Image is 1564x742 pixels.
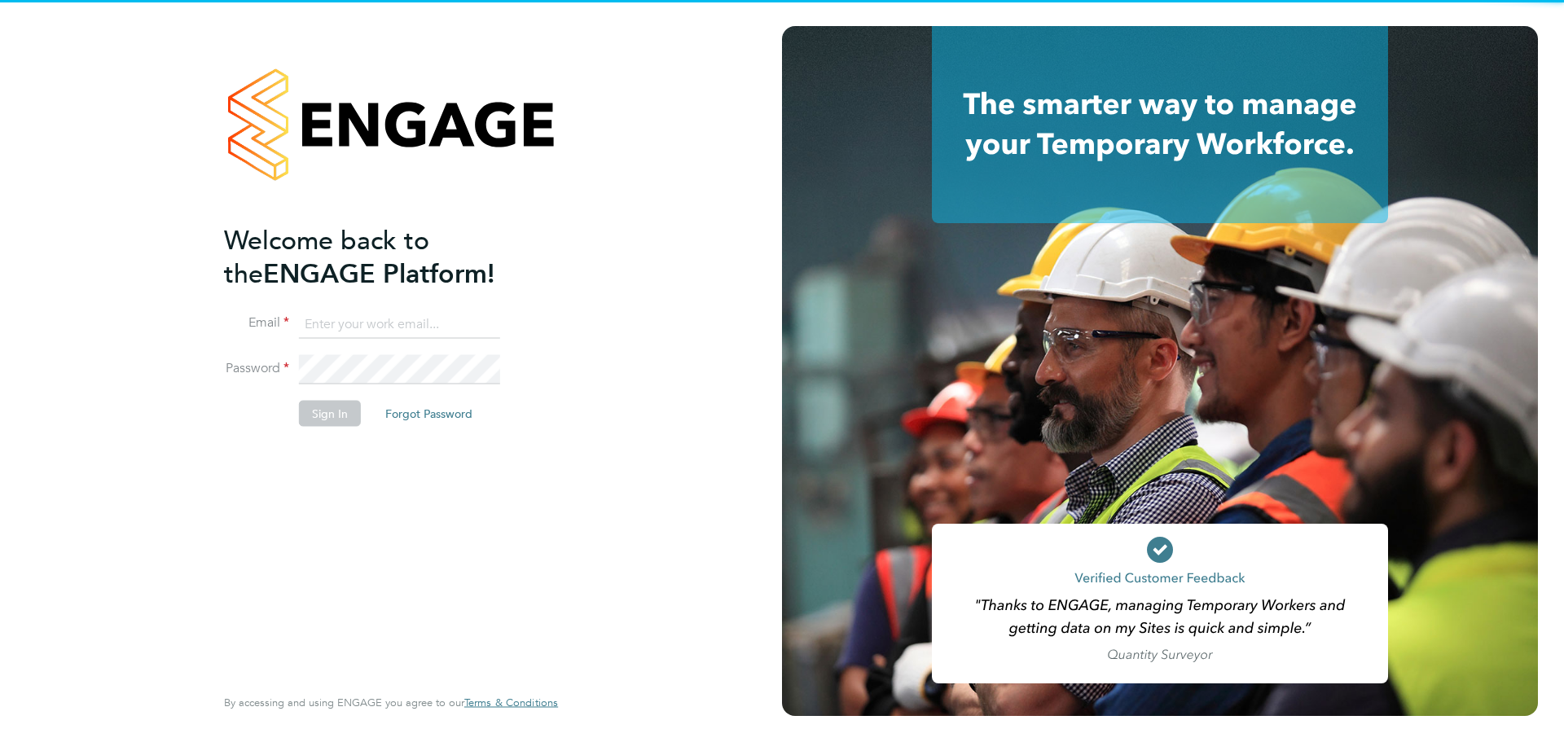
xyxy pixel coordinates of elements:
span: By accessing and using ENGAGE you agree to our [224,696,558,709]
h2: ENGAGE Platform! [224,223,542,290]
label: Email [224,314,289,331]
button: Sign In [299,401,361,427]
input: Enter your work email... [299,310,500,339]
label: Password [224,360,289,377]
a: Terms & Conditions [464,696,558,709]
span: Welcome back to the [224,224,429,289]
button: Forgot Password [372,401,485,427]
span: Terms & Conditions [464,696,558,709]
